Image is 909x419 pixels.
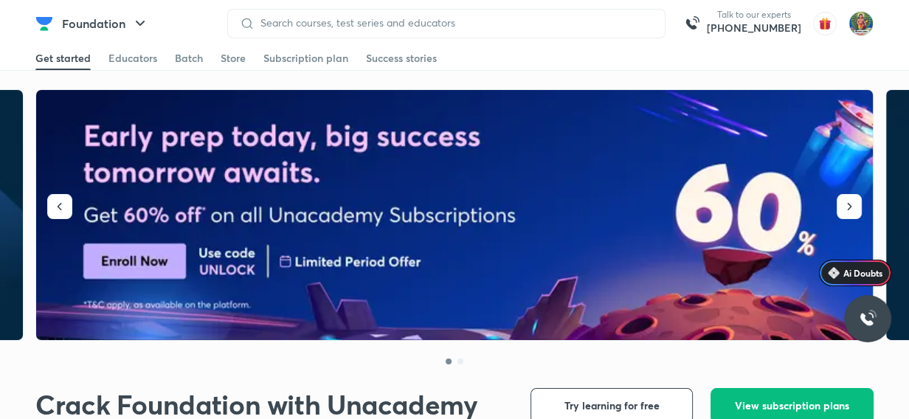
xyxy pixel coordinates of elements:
p: Talk to our experts [707,9,801,21]
a: Success stories [366,46,437,70]
div: Batch [175,51,203,66]
img: avatar [813,12,837,35]
button: Foundation [53,9,158,38]
a: Get started [35,46,91,70]
a: Batch [175,46,203,70]
div: Educators [108,51,157,66]
img: Company Logo [35,15,53,32]
img: Dinesh Kumar [848,11,874,36]
img: call-us [677,9,707,38]
span: View subscription plans [735,398,849,413]
img: ttu [859,310,877,328]
span: Try learning for free [564,398,660,413]
a: Store [221,46,246,70]
a: [PHONE_NUMBER] [707,21,801,35]
img: Icon [828,267,840,279]
a: Educators [108,46,157,70]
a: Subscription plan [263,46,348,70]
div: Success stories [366,51,437,66]
input: Search courses, test series and educators [255,17,653,29]
span: Ai Doubts [843,267,882,279]
div: Subscription plan [263,51,348,66]
div: Store [221,51,246,66]
a: Ai Doubts [819,260,891,286]
div: Get started [35,51,91,66]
